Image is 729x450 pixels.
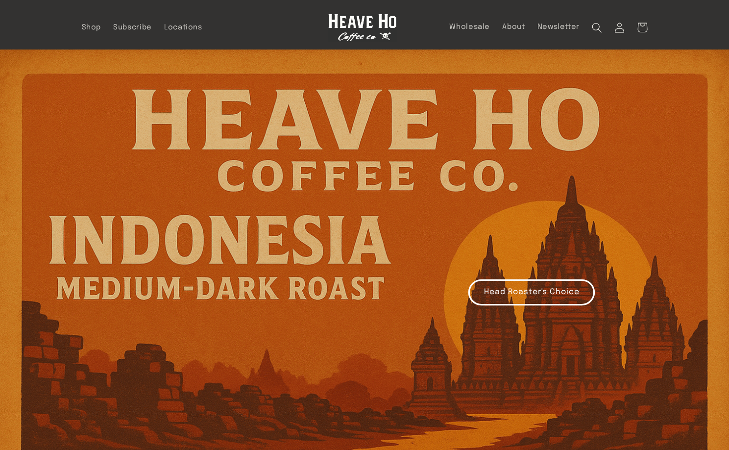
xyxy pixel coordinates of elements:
span: Newsletter [537,23,580,32]
a: Locations [158,17,208,38]
a: Head Roaster's Choice [468,279,595,305]
span: Wholesale [449,23,490,32]
span: Locations [164,23,202,32]
a: Subscribe [107,17,158,38]
a: About [496,16,531,38]
a: Wholesale [443,16,496,38]
span: Subscribe [113,23,152,32]
img: Heave Ho Coffee Co [328,14,397,42]
summary: Search [586,16,608,39]
span: About [502,23,525,32]
span: Shop [82,23,101,32]
a: Shop [75,17,107,38]
a: Newsletter [531,16,586,38]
